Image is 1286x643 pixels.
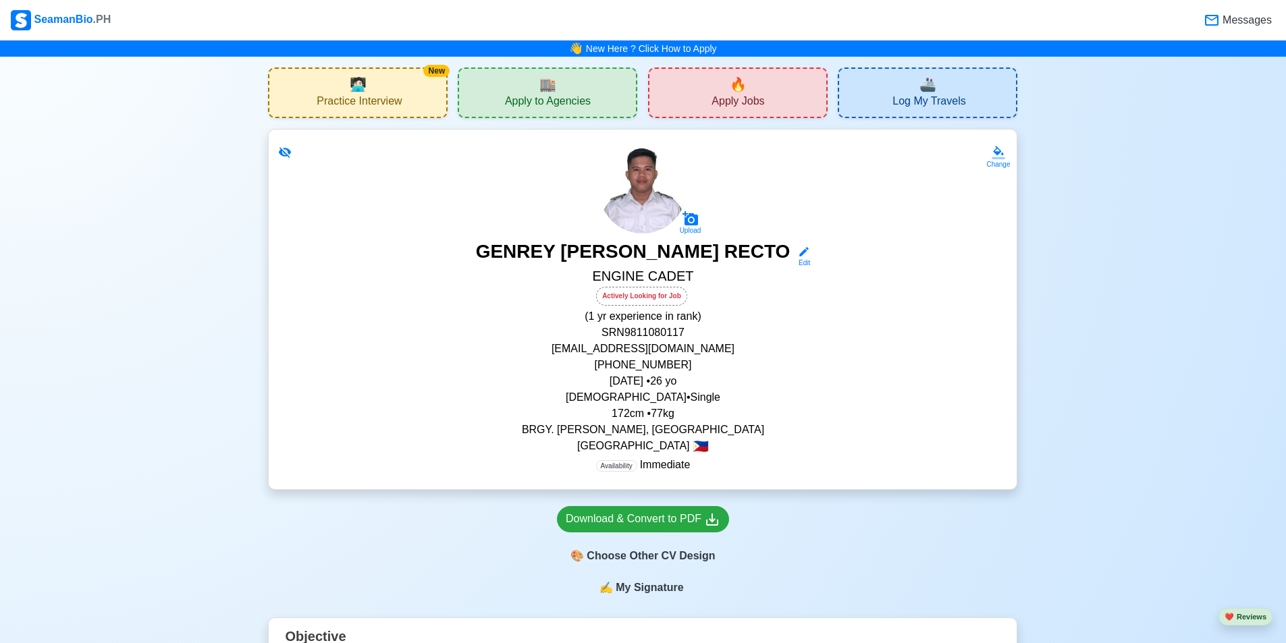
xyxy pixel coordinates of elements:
p: Immediate [596,457,691,473]
h3: GENREY [PERSON_NAME] RECTO [476,240,791,268]
p: 172 cm • 77 kg [285,406,1000,422]
span: .PH [93,13,111,25]
div: Choose Other CV Design [557,543,729,569]
div: New [423,65,450,77]
span: Log My Travels [892,94,965,111]
a: New Here ? Click How to Apply [586,43,717,54]
p: BRGY. [PERSON_NAME], [GEOGRAPHIC_DATA] [285,422,1000,438]
p: [PHONE_NUMBER] [285,357,1000,373]
span: Apply Jobs [712,94,764,111]
p: [EMAIL_ADDRESS][DOMAIN_NAME] [285,341,1000,357]
span: travel [919,74,936,94]
span: heart [1225,613,1234,621]
span: Apply to Agencies [505,94,591,111]
div: Edit [793,258,810,268]
span: new [730,74,747,94]
p: [DEMOGRAPHIC_DATA] • Single [285,389,1000,406]
button: heartReviews [1218,608,1272,626]
p: SRN 9811080117 [285,325,1000,341]
div: Change [986,159,1010,169]
span: Messages [1220,12,1272,28]
span: Practice Interview [317,94,402,111]
span: 🇵🇭 [693,440,709,453]
p: (1 yr experience in rank) [285,308,1000,325]
p: [DATE] • 26 yo [285,373,1000,389]
p: [GEOGRAPHIC_DATA] [285,438,1000,454]
img: Logo [11,10,31,30]
span: paint [570,548,584,564]
h5: ENGINE CADET [285,268,1000,287]
div: Actively Looking for Job [596,287,687,306]
div: Download & Convert to PDF [566,511,720,528]
span: My Signature [613,580,686,596]
span: Availability [596,460,637,472]
div: SeamanBio [11,10,111,30]
a: Download & Convert to PDF [557,506,729,532]
span: agencies [539,74,556,94]
span: sign [599,580,613,596]
span: interview [350,74,367,94]
div: Upload [680,227,701,235]
span: bell [566,38,586,59]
